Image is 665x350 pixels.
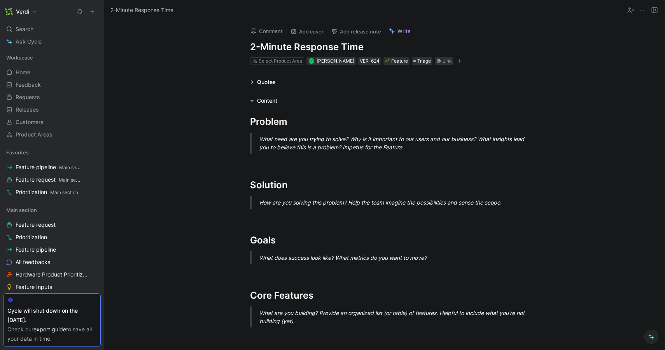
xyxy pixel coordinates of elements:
[3,116,101,128] a: Customers
[16,68,30,76] span: Home
[257,77,276,87] div: Quotes
[385,26,414,37] button: Write
[16,8,29,15] h1: Verdi
[16,93,40,101] span: Requests
[250,289,519,303] div: Core Features
[16,283,52,291] span: Feature Inputs
[259,198,528,206] div: How are you solving this problem? Help the team imagine the possibilities and sense the scope.
[247,26,286,37] button: Comment
[59,164,87,170] span: Main section
[16,118,44,126] span: Customers
[3,219,101,231] a: Feature request
[385,57,408,65] div: Feature
[360,57,380,65] div: VER-624
[3,186,101,198] a: PrioritizationMain section
[3,104,101,115] a: Releases
[3,66,101,78] a: Home
[110,5,173,15] span: 2-Minute Response Time
[16,37,42,46] span: Ask Cycle
[247,77,279,87] div: Quotes
[250,178,519,192] div: Solution
[16,246,56,254] span: Feature pipeline
[6,54,33,61] span: Workspace
[16,271,90,278] span: Hardware Product Prioritization
[16,176,82,184] span: Feature request
[16,81,41,89] span: Feedback
[250,115,519,129] div: Problem
[257,96,277,105] div: Content
[3,129,101,140] a: Product Areas
[443,57,452,65] div: Link
[6,206,37,214] span: Main section
[3,36,101,47] a: Ask Cycle
[5,8,13,16] img: Verdi
[3,244,101,255] a: Feature pipeline
[3,52,101,63] div: Workspace
[16,188,78,196] span: Prioritization
[259,309,528,325] div: What are you building? Provide an organized list (or table) of features. Helpful to include what ...
[317,58,354,64] span: [PERSON_NAME]
[3,256,101,268] a: All feedbacks
[3,79,101,91] a: Feedback
[16,106,39,114] span: Releases
[7,325,96,343] div: Check our to save all your data in time.
[250,233,519,247] div: Goals
[3,91,101,103] a: Requests
[16,24,33,34] span: Search
[3,147,101,158] div: Favorites
[16,258,50,266] span: All feedbacks
[50,189,78,195] span: Main section
[3,204,101,330] div: Main sectionFeature requestPrioritizationFeature pipelineAll feedbacksHardware Product Prioritiza...
[16,163,82,171] span: Feature pipeline
[250,41,519,53] h1: 2-Minute Response Time
[412,57,432,65] div: Triage
[3,6,39,17] button: VerdiVerdi
[33,326,66,332] a: export guide
[3,204,101,216] div: Main section
[6,149,29,156] span: Favorites
[3,231,101,243] a: Prioritization
[3,161,101,173] a: Feature pipelineMain section
[385,59,390,63] img: 🌱
[259,135,528,151] div: What need are you trying to solve? Why is it important to our users and our business? What insigh...
[3,174,101,185] a: Feature requestMain section
[16,221,56,229] span: Feature request
[383,57,409,65] div: 🌱Feature
[3,281,101,293] a: Feature Inputs
[3,23,101,35] div: Search
[397,28,411,35] span: Write
[417,57,431,65] span: Triage
[287,26,327,37] button: Add cover
[3,269,101,280] a: Hardware Product Prioritization
[7,306,96,325] div: Cycle will shut down on the [DATE].
[310,59,314,63] div: R
[247,96,280,105] div: Content
[16,131,52,138] span: Product Areas
[259,57,302,65] div: Select Product Area
[16,233,47,241] span: Prioritization
[59,177,87,183] span: Main section
[259,254,528,262] div: What does success look like? What metrics do you want to move?
[328,26,385,37] button: Add release note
